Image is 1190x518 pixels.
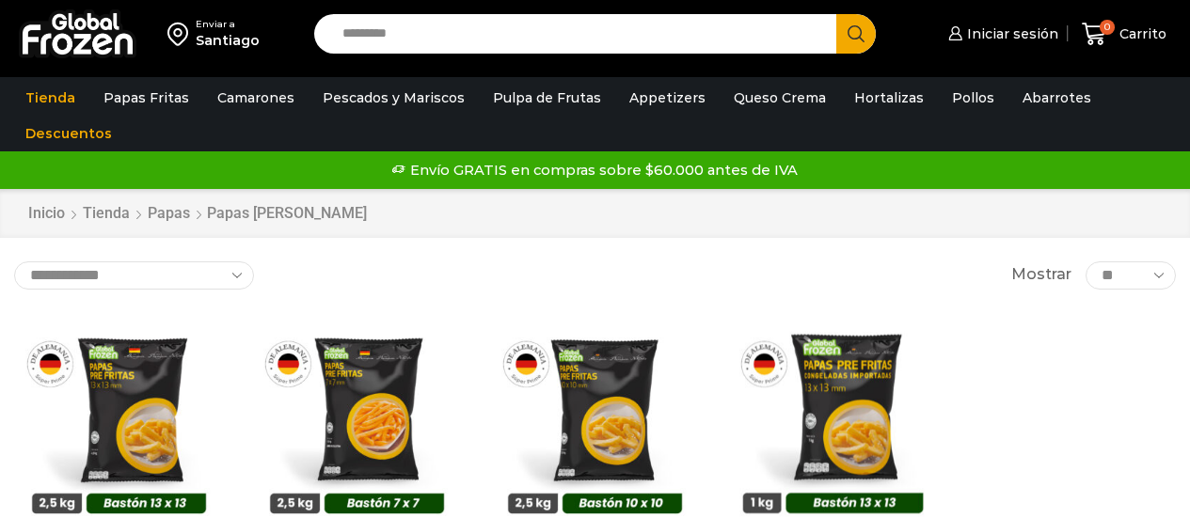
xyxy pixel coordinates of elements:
a: Tienda [16,80,85,116]
a: Pollos [943,80,1004,116]
span: 0 [1100,20,1115,35]
button: Search button [836,14,876,54]
span: Carrito [1115,24,1166,43]
a: Descuentos [16,116,121,151]
nav: Breadcrumb [27,203,367,225]
a: Queso Crema [724,80,835,116]
a: Inicio [27,203,66,225]
a: Hortalizas [845,80,933,116]
a: Iniciar sesión [944,15,1058,53]
a: Papas [147,203,191,225]
h1: Papas [PERSON_NAME] [207,204,367,222]
a: Camarones [208,80,304,116]
div: Santiago [196,31,260,50]
a: Abarrotes [1013,80,1101,116]
img: address-field-icon.svg [167,18,196,50]
a: Pescados y Mariscos [313,80,474,116]
a: Appetizers [620,80,715,116]
a: Papas Fritas [94,80,198,116]
select: Pedido de la tienda [14,261,254,290]
a: 0 Carrito [1077,12,1171,56]
a: Tienda [82,203,131,225]
a: Pulpa de Frutas [484,80,611,116]
span: Mostrar [1011,264,1071,286]
div: Enviar a [196,18,260,31]
span: Iniciar sesión [962,24,1058,43]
